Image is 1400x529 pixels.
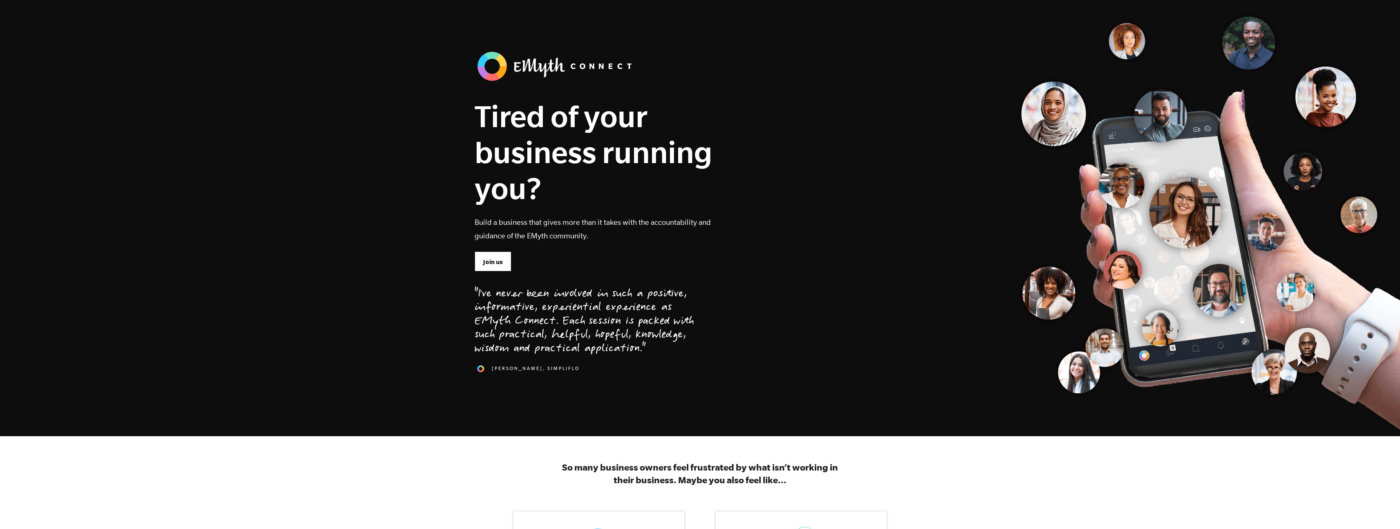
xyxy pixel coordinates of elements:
img: banner_logo [475,49,638,83]
div: "I've never been involved in such a positive, informative, experiential experience as EMyth Conne... [475,288,694,356]
p: Build a business that gives more than it takes with the accountability and guidance of the EMyth ... [475,215,712,242]
span: [PERSON_NAME], SimpliFlo [492,365,580,372]
h1: Tired of your business running you? [475,98,712,206]
span: Join us [483,258,503,267]
a: Join us [475,251,511,271]
img: 1 [475,363,487,375]
h3: So many business owners feel frustrated by what isn’t working in their business. Maybe you also f... [554,461,846,486]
